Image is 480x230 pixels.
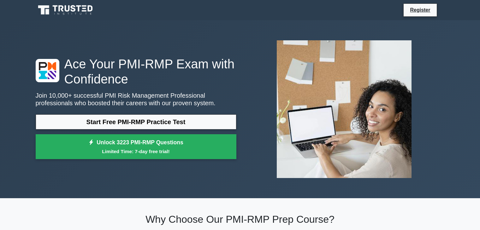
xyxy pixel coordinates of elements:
h2: Why Choose Our PMI-RMP Prep Course? [36,213,445,225]
a: Unlock 3223 PMI-RMP QuestionsLimited Time: 7-day free trial! [36,134,236,159]
a: Register [406,6,434,14]
a: Start Free PMI-RMP Practice Test [36,114,236,129]
small: Limited Time: 7-day free trial! [44,148,228,155]
p: Join 10,000+ successful PMI Risk Management Professional professionals who boosted their careers ... [36,92,236,107]
h1: Ace Your PMI-RMP Exam with Confidence [36,56,236,87]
